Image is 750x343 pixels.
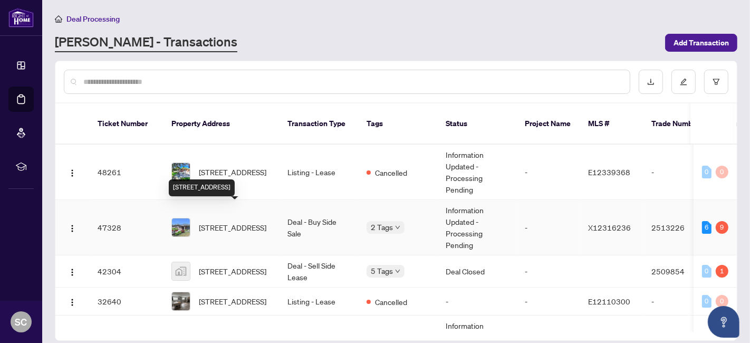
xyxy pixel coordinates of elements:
[437,145,516,200] td: Information Updated - Processing Pending
[516,145,580,200] td: -
[516,103,580,145] th: Project Name
[713,78,720,85] span: filter
[66,14,120,24] span: Deal Processing
[437,288,516,316] td: -
[199,222,266,233] span: [STREET_ADDRESS]
[64,164,81,180] button: Logo
[671,70,696,94] button: edit
[279,288,358,316] td: Listing - Lease
[643,200,717,255] td: 2513226
[68,224,76,233] img: Logo
[643,288,717,316] td: -
[371,221,393,233] span: 2 Tags
[588,167,630,177] span: E12339368
[704,70,728,94] button: filter
[643,145,717,200] td: -
[516,255,580,288] td: -
[647,78,655,85] span: download
[199,265,266,277] span: [STREET_ADDRESS]
[716,221,728,234] div: 9
[643,103,717,145] th: Trade Number
[199,166,266,178] span: [STREET_ADDRESS]
[172,262,190,280] img: thumbnail-img
[68,268,76,277] img: Logo
[437,255,516,288] td: Deal Closed
[64,263,81,280] button: Logo
[163,103,279,145] th: Property Address
[199,296,266,307] span: [STREET_ADDRESS]
[674,34,729,51] span: Add Transaction
[279,255,358,288] td: Deal - Sell Side Lease
[55,15,62,23] span: home
[172,218,190,236] img: thumbnail-img
[395,269,400,274] span: down
[702,221,711,234] div: 6
[64,219,81,236] button: Logo
[279,103,358,145] th: Transaction Type
[169,179,235,196] div: [STREET_ADDRESS]
[708,306,739,338] button: Open asap
[395,225,400,230] span: down
[702,265,711,278] div: 0
[279,200,358,255] td: Deal - Buy Side Sale
[588,223,631,232] span: X12316236
[89,288,163,316] td: 32640
[64,293,81,310] button: Logo
[68,298,76,307] img: Logo
[665,34,737,52] button: Add Transaction
[588,297,630,306] span: E12110300
[716,166,728,178] div: 0
[580,103,643,145] th: MLS #
[375,167,407,178] span: Cancelled
[15,315,27,329] span: SC
[172,163,190,181] img: thumbnail-img
[437,103,516,145] th: Status
[716,265,728,278] div: 1
[437,200,516,255] td: Information Updated - Processing Pending
[702,295,711,308] div: 0
[89,103,163,145] th: Ticket Number
[371,265,393,277] span: 5 Tags
[639,70,663,94] button: download
[716,295,728,308] div: 0
[89,200,163,255] td: 47328
[172,292,190,310] img: thumbnail-img
[702,166,711,178] div: 0
[516,200,580,255] td: -
[643,255,717,288] td: 2509854
[89,255,163,288] td: 42304
[55,33,237,52] a: [PERSON_NAME] - Transactions
[89,145,163,200] td: 48261
[680,78,687,85] span: edit
[8,8,34,27] img: logo
[358,103,437,145] th: Tags
[68,169,76,177] img: Logo
[516,288,580,316] td: -
[375,296,407,308] span: Cancelled
[279,145,358,200] td: Listing - Lease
